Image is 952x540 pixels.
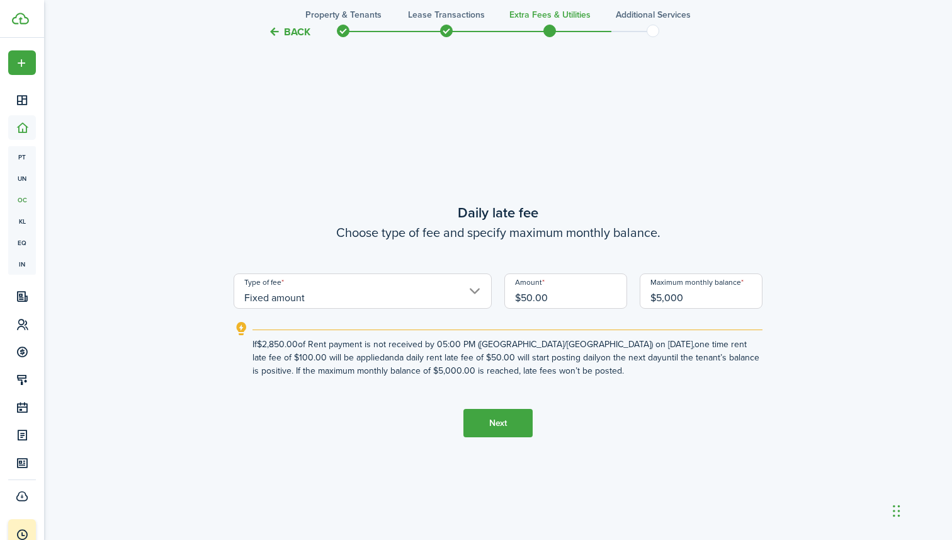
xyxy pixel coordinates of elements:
a: oc [8,189,36,210]
div: Drag [893,492,900,530]
img: TenantCloud [12,13,29,25]
a: un [8,168,36,189]
iframe: Chat Widget [889,480,952,540]
h3: Property & Tenants [305,8,382,21]
wizard-step-header-title: Daily late fee [234,202,762,223]
h3: Extra fees & Utilities [509,8,591,21]
button: Open menu [8,50,36,75]
explanation-description: If $2,850.00 of Rent payment is not received by 05:00 PM ([GEOGRAPHIC_DATA]/[GEOGRAPHIC_DATA]) on... [252,338,762,377]
button: Next [463,409,533,437]
i: outline [234,321,249,336]
a: kl [8,210,36,232]
button: Back [268,25,310,38]
h3: Lease Transactions [408,8,485,21]
a: in [8,253,36,275]
h3: Additional Services [616,8,691,21]
a: pt [8,146,36,168]
a: eq [8,232,36,253]
wizard-step-header-description: Choose type of fee and specify maximum monthly balance. [234,223,762,242]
